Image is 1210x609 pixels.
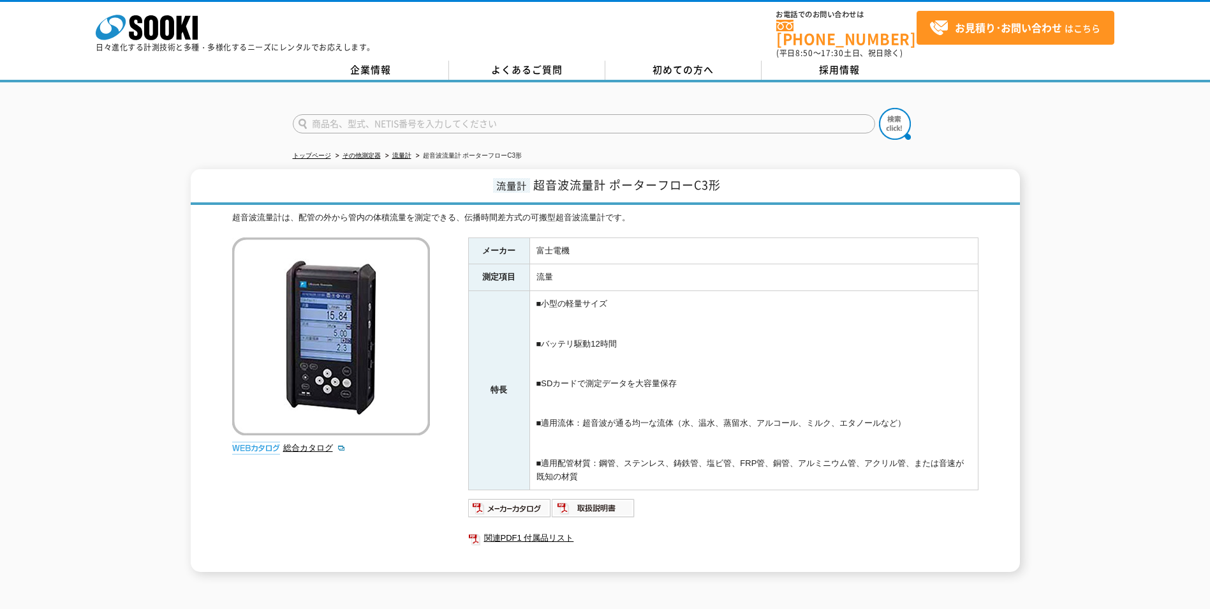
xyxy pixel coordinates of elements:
a: 企業情報 [293,61,449,80]
a: 関連PDF1 付属品リスト [468,530,978,546]
span: 流量計 [493,178,530,193]
th: 測定項目 [468,264,529,291]
img: 超音波流量計 ポーターフローC3形 [232,237,430,435]
a: 取扱説明書 [552,507,635,516]
p: 日々進化する計測技術と多種・多様化するニーズにレンタルでお応えします。 [96,43,375,51]
a: 総合カタログ [283,443,346,453]
div: 超音波流量計は、配管の外から管内の体積流量を測定できる、伝播時間差方式の可搬型超音波流量計です。 [232,211,978,225]
span: (平日 ～ 土日、祝日除く) [776,47,903,59]
a: よくあるご質問 [449,61,605,80]
img: メーカーカタログ [468,498,552,518]
th: 特長 [468,291,529,490]
span: 8:50 [795,47,813,59]
a: 初めての方へ [605,61,762,80]
span: お電話でのお問い合わせは [776,11,917,19]
img: webカタログ [232,442,280,455]
img: btn_search.png [879,108,911,140]
a: 採用情報 [762,61,918,80]
a: その他測定器 [343,152,381,159]
a: トップページ [293,152,331,159]
span: 17:30 [821,47,844,59]
span: 初めての方へ [653,63,714,77]
strong: お見積り･お問い合わせ [955,20,1062,35]
a: お見積り･お問い合わせはこちら [917,11,1114,45]
a: 流量計 [392,152,411,159]
th: メーカー [468,237,529,264]
td: 富士電機 [529,237,978,264]
span: はこちら [929,19,1100,38]
td: 流量 [529,264,978,291]
td: ■小型の軽量サイズ ■バッテリ駆動12時間 ■SDカードで測定データを大容量保存 ■適用流体：超音波が通る均一な流体（水、温水、蒸留水、アルコール、ミルク、エタノールなど） ■適用配管材質：鋼管... [529,291,978,490]
img: 取扱説明書 [552,498,635,518]
li: 超音波流量計 ポーターフローC3形 [413,149,522,163]
a: [PHONE_NUMBER] [776,20,917,46]
span: 超音波流量計 ポーターフローC3形 [533,176,721,193]
input: 商品名、型式、NETIS番号を入力してください [293,114,875,133]
a: メーカーカタログ [468,507,552,516]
